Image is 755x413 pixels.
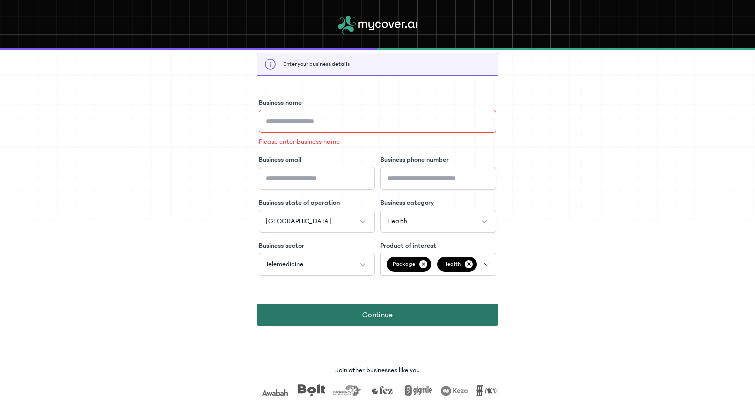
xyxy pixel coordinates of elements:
[419,260,427,268] p: ✕
[283,60,350,68] p: Enter your business details
[260,384,288,396] img: awabah.png
[266,259,303,269] span: Telemedicine
[368,384,395,396] img: fez.png
[259,155,301,165] label: Business email
[259,198,340,208] label: Business state of operation
[387,257,431,272] span: Package
[475,384,503,396] img: micropay.png
[259,137,496,147] p: Please enter business name
[259,241,304,251] label: Business sector
[259,210,375,233] button: [GEOGRAPHIC_DATA]
[380,241,436,251] label: Product of interest
[380,253,496,276] button: Package✕Health✕
[403,384,431,396] img: gigmile.png
[387,216,407,226] span: Health
[266,216,332,226] span: [GEOGRAPHIC_DATA]
[362,309,393,321] span: Continue
[380,155,449,165] label: Business phone number
[465,260,473,268] p: ✕
[437,257,477,272] span: Health
[380,198,434,208] label: Business category
[259,253,375,276] button: Telemedicine
[257,304,498,326] button: Continue
[439,384,467,396] img: keza.png
[380,210,496,233] button: Health
[335,365,420,375] p: Join other businesses like you
[332,384,360,396] img: era.png
[296,384,324,396] img: bolt.png
[259,98,302,108] label: Business name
